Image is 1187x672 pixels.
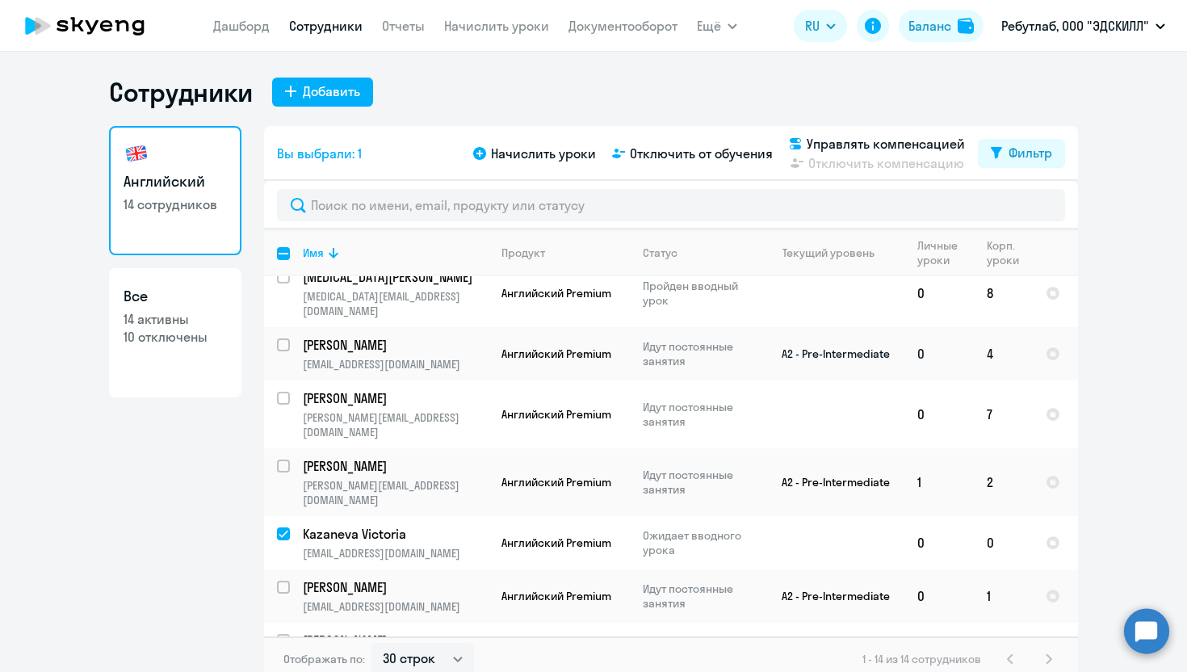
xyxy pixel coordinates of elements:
[568,18,677,34] a: Документооборот
[904,327,974,380] td: 0
[697,10,737,42] button: Ещё
[917,238,963,267] div: Личные уроки
[643,528,753,557] p: Ожидает вводного урока
[974,380,1033,448] td: 7
[978,139,1065,168] button: Фильтр
[807,134,965,153] span: Управлять компенсацией
[974,259,1033,327] td: 8
[643,339,753,368] p: Идут постоянные занятия
[904,448,974,516] td: 1
[501,535,611,550] span: Английский Premium
[754,327,904,380] td: A2 - Pre-Intermediate
[501,286,611,300] span: Английский Premium
[303,246,488,260] div: Имя
[289,18,363,34] a: Сотрудники
[904,516,974,569] td: 0
[501,475,611,489] span: Английский Premium
[124,328,227,346] p: 10 отключены
[643,582,753,611] p: Идут постоянные занятия
[904,259,974,327] td: 0
[124,310,227,328] p: 14 активны
[501,246,629,260] div: Продукт
[501,589,611,603] span: Английский Premium
[303,578,485,596] p: [PERSON_NAME]
[974,448,1033,516] td: 2
[1009,143,1052,162] div: Фильтр
[643,279,753,308] p: Пройден вводный урок
[303,268,488,286] a: [MEDICAL_DATA][PERSON_NAME]
[124,286,227,307] h3: Все
[109,76,253,108] h1: Сотрудники
[124,195,227,213] p: 14 сотрудников
[782,246,875,260] div: Текущий уровень
[303,289,488,318] p: [MEDICAL_DATA][EMAIL_ADDRESS][DOMAIN_NAME]
[899,10,984,42] button: Балансbalance
[754,448,904,516] td: A2 - Pre-Intermediate
[862,652,981,666] span: 1 - 14 из 14 сотрудников
[974,569,1033,623] td: 1
[805,16,820,36] span: RU
[904,569,974,623] td: 0
[213,18,270,34] a: Дашборд
[908,16,951,36] div: Баланс
[958,18,974,34] img: balance
[501,246,545,260] div: Продукт
[767,246,904,260] div: Текущий уровень
[124,171,227,192] h3: Английский
[303,525,488,543] a: Kazaneva Victoria
[303,546,488,561] p: [EMAIL_ADDRESS][DOMAIN_NAME]
[993,6,1173,45] button: Ребутлаб, ООО "ЭДСКИЛЛ"
[643,246,753,260] div: Статус
[643,400,753,429] p: Идут постоянные занятия
[303,357,488,372] p: [EMAIL_ADDRESS][DOMAIN_NAME]
[974,516,1033,569] td: 0
[303,525,485,543] p: Kazaneva Victoria
[987,238,1021,267] div: Корп. уроки
[303,268,485,286] p: [MEDICAL_DATA][PERSON_NAME]
[303,246,324,260] div: Имя
[303,599,488,614] p: [EMAIL_ADDRESS][DOMAIN_NAME]
[630,144,773,163] span: Отключить от обучения
[277,189,1065,221] input: Поиск по имени, email, продукту или статусу
[987,238,1032,267] div: Корп. уроки
[283,652,365,666] span: Отображать по:
[643,246,677,260] div: Статус
[124,141,149,166] img: english
[303,410,488,439] p: [PERSON_NAME][EMAIL_ADDRESS][DOMAIN_NAME]
[303,478,488,507] p: [PERSON_NAME][EMAIL_ADDRESS][DOMAIN_NAME]
[444,18,549,34] a: Начислить уроки
[491,144,596,163] span: Начислить уроки
[382,18,425,34] a: Отчеты
[754,569,904,623] td: A2 - Pre-Intermediate
[109,126,241,255] a: Английский14 сотрудников
[501,346,611,361] span: Английский Premium
[501,407,611,422] span: Английский Premium
[303,457,485,475] p: [PERSON_NAME]
[303,336,488,354] a: [PERSON_NAME]
[277,144,362,163] span: Вы выбрали: 1
[272,78,373,107] button: Добавить
[109,268,241,397] a: Все14 активны10 отключены
[303,82,360,101] div: Добавить
[303,457,488,475] a: [PERSON_NAME]
[794,10,847,42] button: RU
[303,389,488,407] a: [PERSON_NAME]
[303,632,488,649] a: [PERSON_NAME]
[697,16,721,36] span: Ещё
[303,578,488,596] a: [PERSON_NAME]
[917,238,973,267] div: Личные уроки
[643,468,753,497] p: Идут постоянные занятия
[1001,16,1149,36] p: Ребутлаб, ООО "ЭДСКИЛЛ"
[303,389,485,407] p: [PERSON_NAME]
[974,327,1033,380] td: 4
[303,336,485,354] p: [PERSON_NAME]
[904,380,974,448] td: 0
[303,632,485,649] p: [PERSON_NAME]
